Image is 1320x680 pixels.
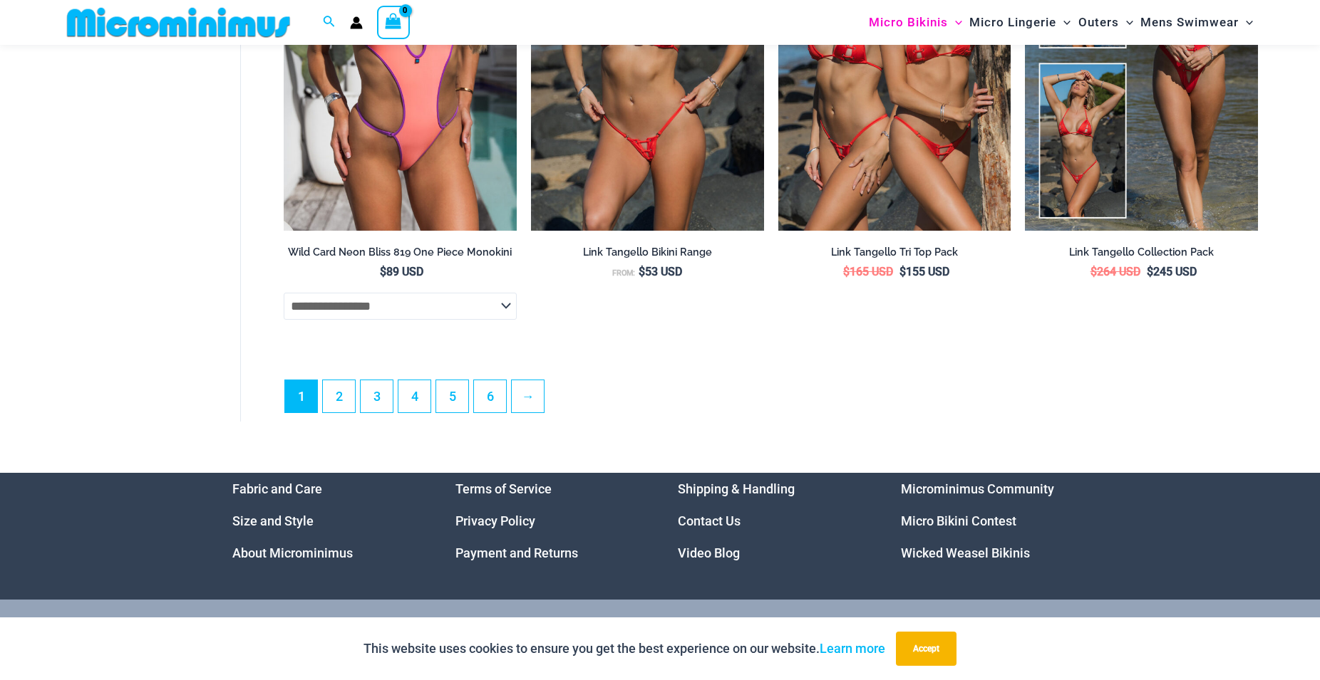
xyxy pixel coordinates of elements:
[678,513,741,528] a: Contact Us
[778,246,1011,264] a: Link Tangello Tri Top Pack
[678,473,865,569] nav: Menu
[1090,265,1140,278] bdi: 264 USD
[1239,4,1253,41] span: Menu Toggle
[285,380,317,412] span: Page 1
[455,473,643,569] nav: Menu
[639,265,645,278] span: $
[639,265,682,278] bdi: 53 USD
[531,246,764,264] a: Link Tangello Bikini Range
[61,6,296,38] img: MM SHOP LOGO FLAT
[531,246,764,259] h2: Link Tangello Bikini Range
[863,2,1259,43] nav: Site Navigation
[1119,4,1133,41] span: Menu Toggle
[361,380,393,412] a: Page 3
[1025,246,1258,259] h2: Link Tangello Collection Pack
[377,6,410,38] a: View Shopping Cart, empty
[512,380,544,412] a: →
[678,545,740,560] a: Video Blog
[901,473,1088,569] aside: Footer Widget 4
[1147,265,1197,278] bdi: 245 USD
[232,473,420,569] nav: Menu
[436,380,468,412] a: Page 5
[865,4,966,41] a: Micro BikinisMenu ToggleMenu Toggle
[843,265,850,278] span: $
[901,513,1016,528] a: Micro Bikini Contest
[948,4,962,41] span: Menu Toggle
[612,268,635,278] span: From:
[1078,4,1119,41] span: Outers
[843,265,893,278] bdi: 165 USD
[899,265,906,278] span: $
[232,481,322,496] a: Fabric and Care
[966,4,1074,41] a: Micro LingerieMenu ToggleMenu Toggle
[901,481,1054,496] a: Microminimus Community
[678,481,795,496] a: Shipping & Handling
[899,265,949,278] bdi: 155 USD
[455,473,643,569] aside: Footer Widget 2
[232,473,420,569] aside: Footer Widget 1
[398,380,430,412] a: Page 4
[455,513,535,528] a: Privacy Policy
[350,16,363,29] a: Account icon link
[901,473,1088,569] nav: Menu
[380,265,386,278] span: $
[869,4,948,41] span: Micro Bikinis
[323,380,355,412] a: Page 2
[678,473,865,569] aside: Footer Widget 3
[363,638,885,659] p: This website uses cookies to ensure you get the best experience on our website.
[284,246,517,259] h2: Wild Card Neon Bliss 819 One Piece Monokini
[896,632,957,666] button: Accept
[380,265,423,278] bdi: 89 USD
[232,513,314,528] a: Size and Style
[1147,265,1153,278] span: $
[1025,246,1258,264] a: Link Tangello Collection Pack
[1137,4,1257,41] a: Mens SwimwearMenu ToggleMenu Toggle
[323,14,336,31] a: Search icon link
[820,641,885,656] a: Learn more
[1090,265,1097,278] span: $
[284,380,1258,421] nav: Product Pagination
[969,4,1056,41] span: Micro Lingerie
[778,246,1011,259] h2: Link Tangello Tri Top Pack
[455,545,578,560] a: Payment and Returns
[1140,4,1239,41] span: Mens Swimwear
[1075,4,1137,41] a: OutersMenu ToggleMenu Toggle
[474,380,506,412] a: Page 6
[1056,4,1071,41] span: Menu Toggle
[232,545,353,560] a: About Microminimus
[284,246,517,264] a: Wild Card Neon Bliss 819 One Piece Monokini
[455,481,552,496] a: Terms of Service
[901,545,1030,560] a: Wicked Weasel Bikinis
